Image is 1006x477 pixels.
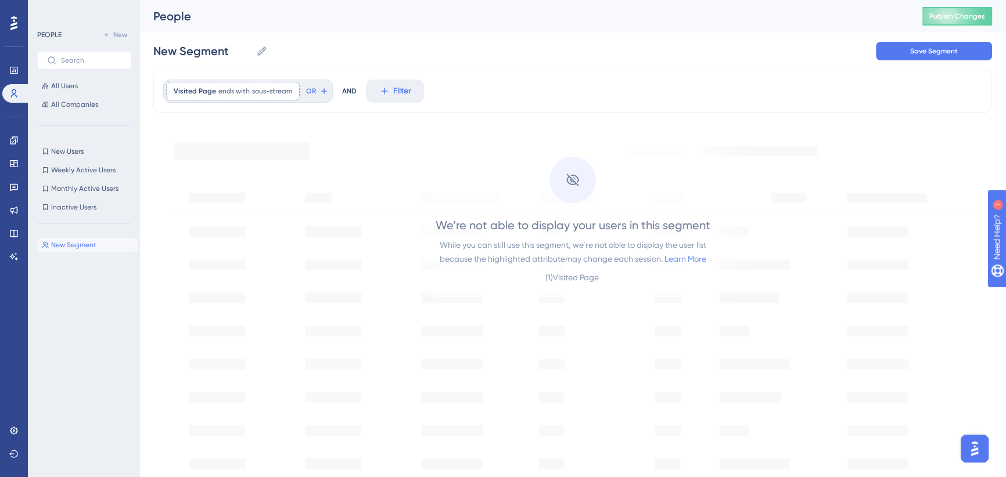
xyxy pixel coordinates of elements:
[545,270,601,284] div: ( 1 ) Visited Page
[51,81,78,91] span: All Users
[37,182,131,196] button: Monthly Active Users
[910,46,958,56] span: Save Segment
[51,100,98,109] span: All Companies
[113,30,127,39] span: New
[342,79,357,103] div: AND
[37,238,138,252] button: New Segment
[393,84,411,98] span: Filter
[876,42,992,60] button: Save Segment
[51,184,118,193] span: Monthly Active Users
[61,56,121,64] input: Search
[37,97,131,111] button: All Companies
[306,86,316,96] span: OR
[27,3,73,17] span: Need Help?
[37,200,131,214] button: Inactive Users
[37,79,131,93] button: All Users
[922,7,992,26] button: Publish Changes
[81,6,84,15] div: 1
[51,147,84,156] span: New Users
[366,79,424,103] button: Filter
[304,82,330,100] button: OR
[153,8,893,24] div: People
[252,86,292,96] span: sous-stream
[51,240,96,250] span: New Segment
[37,144,131,158] button: New Users
[664,254,706,263] a: Learn More
[99,28,131,42] button: New
[37,30,62,39] div: PEOPLE
[153,43,251,59] input: Segment Name
[174,86,216,96] span: Visited Page
[440,238,706,266] div: While you can still use this segment, we’re not able to display the user list because the highlig...
[51,165,116,175] span: Weekly Active Users
[51,203,96,212] span: Inactive Users
[929,12,985,21] span: Publish Changes
[957,431,992,466] iframe: UserGuiding AI Assistant Launcher
[37,163,131,177] button: Weekly Active Users
[218,86,250,96] span: ends with
[436,217,710,233] div: We’re not able to display your users in this segment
